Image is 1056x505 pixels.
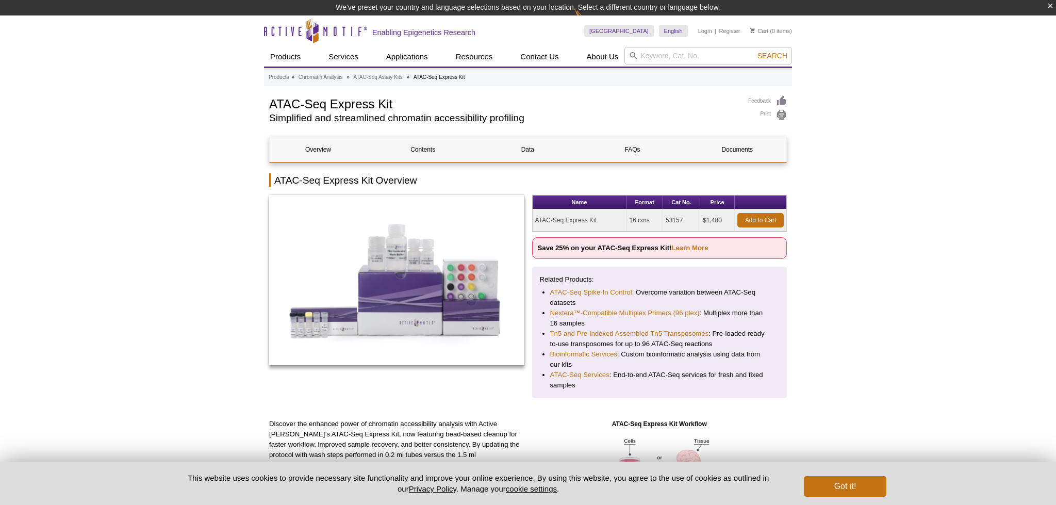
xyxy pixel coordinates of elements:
[414,74,465,80] li: ATAC-Seq Express Kit
[757,52,787,60] span: Search
[550,329,709,339] a: Tn5 and Pre-indexed Assembled Tn5 Transposomes
[538,244,708,252] strong: Save 25% on your ATAC-Seq Express Kit!
[550,308,700,318] a: Nextera™-Compatible Multiplex Primers (96 plex)
[354,73,403,82] a: ATAC-Seq Assay Kits
[533,209,627,232] td: ATAC-Seq Express Kit
[450,47,499,67] a: Resources
[715,25,716,37] li: |
[748,95,787,107] a: Feedback
[540,274,780,285] p: Related Products:
[748,109,787,121] a: Print
[299,73,343,82] a: Chromatin Analysis
[626,209,663,232] td: 16 rxns
[372,28,475,37] h2: Enabling Epigenetics Research
[550,287,632,298] a: ATAC-Seq Spike-In Control
[737,213,784,227] a: Add to Cart
[550,349,769,370] li: : Custom bioinformatic analysis using data from our kits
[374,137,471,162] a: Contents
[346,74,350,80] li: »
[550,308,769,329] li: : Multiplex more than 16 samples
[322,47,365,67] a: Services
[804,476,886,497] button: Got it!
[550,287,769,308] li: : Overcome variation between ATAC-Seq datasets
[754,51,790,60] button: Search
[689,137,786,162] a: Documents
[270,137,367,162] a: Overview
[584,25,654,37] a: [GEOGRAPHIC_DATA]
[170,473,787,494] p: This website uses cookies to provide necessary site functionality and improve your online experie...
[581,47,625,67] a: About Us
[612,420,707,428] strong: ATAC-Seq Express Kit Workflow
[584,137,681,162] a: FAQs
[626,196,663,209] th: Format
[506,484,557,493] button: cookie settings
[659,25,688,37] a: English
[663,209,700,232] td: 53157
[550,329,769,349] li: : Pre-loaded ready-to-use transposomes for up to 96 ATAC-Seq reactions
[269,113,738,123] h2: Simplified and streamlined chromatin accessibility profiling
[269,173,787,187] h2: ATAC-Seq Express Kit Overview
[700,196,735,209] th: Price
[264,47,307,67] a: Products
[533,196,627,209] th: Name
[514,47,565,67] a: Contact Us
[550,370,769,390] li: : End-to-end ATAC-Seq services for fresh and fixed samples
[550,370,609,380] a: ATAC-Seq Services
[380,47,434,67] a: Applications
[407,74,410,80] li: »
[574,8,602,32] img: Change Here
[269,95,738,111] h1: ATAC-Seq Express Kit
[550,349,617,360] a: Bioinformatic Services
[719,27,740,35] a: Register
[624,47,792,64] input: Keyword, Cat. No.
[671,244,708,252] a: Learn More
[700,209,735,232] td: $1,480
[750,25,792,37] li: (0 items)
[269,73,289,82] a: Products
[291,74,294,80] li: »
[409,484,456,493] a: Privacy Policy
[750,27,768,35] a: Cart
[663,196,700,209] th: Cat No.
[750,28,755,33] img: Your Cart
[698,27,712,35] a: Login
[269,195,524,365] img: ATAC-Seq Express Kit
[479,137,576,162] a: Data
